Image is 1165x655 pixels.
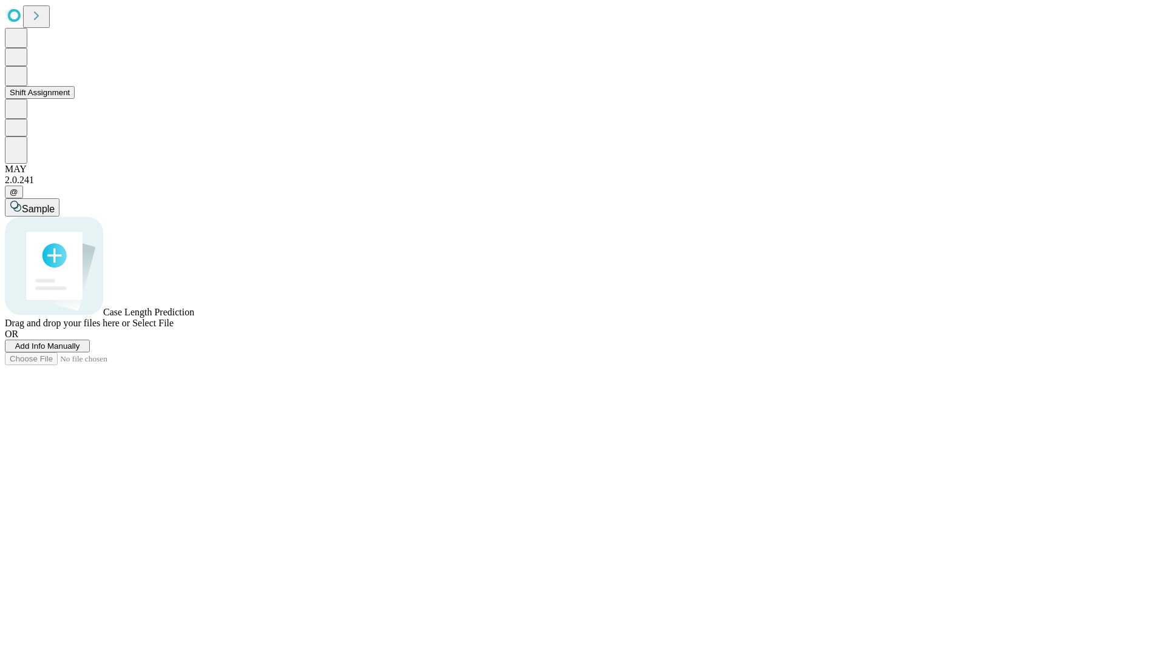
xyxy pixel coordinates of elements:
[5,198,59,217] button: Sample
[5,86,75,99] button: Shift Assignment
[5,329,18,339] span: OR
[5,175,1160,186] div: 2.0.241
[15,341,80,351] span: Add Info Manually
[5,318,130,328] span: Drag and drop your files here or
[5,186,23,198] button: @
[10,187,18,196] span: @
[5,340,90,352] button: Add Info Manually
[5,164,1160,175] div: MAY
[132,318,174,328] span: Select File
[22,204,55,214] span: Sample
[103,307,194,317] span: Case Length Prediction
